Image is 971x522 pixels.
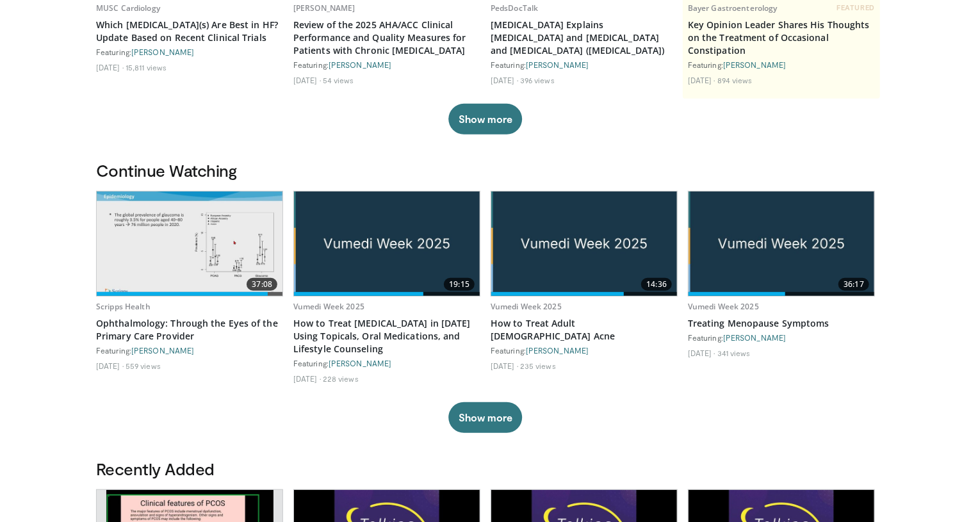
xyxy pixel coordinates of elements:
[520,361,556,371] li: 235 views
[96,361,124,371] li: [DATE]
[323,373,359,384] li: 228 views
[293,317,480,355] a: How to Treat [MEDICAL_DATA] in [DATE] Using Topicals, Oral Medications, and Lifestyle Counseling
[491,60,678,70] div: Featuring:
[491,19,678,57] a: [MEDICAL_DATA] Explains [MEDICAL_DATA] and [MEDICAL_DATA] and [MEDICAL_DATA] ([MEDICAL_DATA])
[444,278,475,291] span: 19:15
[97,192,282,296] img: 46192047-527f-4b16-a45b-4d0cd01fabce.620x360_q85_upscale.jpg
[293,301,364,312] a: Vumedi Week 2025
[96,62,124,72] li: [DATE]
[293,19,480,57] a: Review of the 2025 AHA/ACC Clinical Performance and Quality Measures for Patients with Chronic [M...
[131,346,194,355] a: [PERSON_NAME]
[126,62,167,72] li: 15,811 views
[688,60,875,70] div: Featuring:
[491,192,677,296] img: cafda053-7c92-44e5-9c58-a67d80068b2e.jpg.620x360_q85_upscale.jpg
[526,60,589,69] a: [PERSON_NAME]
[491,345,678,355] div: Featuring:
[96,3,160,13] a: MUSC Cardiology
[97,192,282,296] a: 37:08
[723,333,786,342] a: [PERSON_NAME]
[837,3,875,12] span: FEATURED
[96,459,875,479] h3: Recently Added
[688,317,875,330] a: Treating Menopause Symptoms
[688,19,875,57] a: Key Opinion Leader Shares His Thoughts on the Treatment of Occasional Constipation
[293,358,480,368] div: Featuring:
[689,192,874,296] img: 3deb0137-2eef-43fe-a762-037f901b35f2.png.620x360_q85_upscale.jpg
[294,192,480,296] a: 19:15
[520,75,555,85] li: 396 views
[293,373,321,384] li: [DATE]
[688,301,759,312] a: Vumedi Week 2025
[688,348,715,358] li: [DATE]
[448,402,522,433] button: Show more
[688,332,875,343] div: Featuring:
[717,75,753,85] li: 894 views
[126,361,161,371] li: 559 views
[491,192,677,296] a: 14:36
[96,19,283,44] a: Which [MEDICAL_DATA](s) Are Best in HF? Update Based on Recent Clinical Trials
[96,317,283,343] a: Ophthalmology: Through the Eyes of the Primary Care Provider
[491,75,518,85] li: [DATE]
[96,301,151,312] a: Scripps Health
[323,75,354,85] li: 54 views
[688,3,778,13] a: Bayer Gastroenterology
[717,348,751,358] li: 341 views
[641,278,672,291] span: 14:36
[526,346,589,355] a: [PERSON_NAME]
[448,104,522,135] button: Show more
[689,192,874,296] a: 36:17
[491,317,678,343] a: How to Treat Adult [DEMOGRAPHIC_DATA] Acne
[329,359,391,368] a: [PERSON_NAME]
[96,160,875,181] h3: Continue Watching
[491,3,538,13] a: PedsDocTalk
[723,60,786,69] a: [PERSON_NAME]
[131,47,194,56] a: [PERSON_NAME]
[329,60,391,69] a: [PERSON_NAME]
[293,60,480,70] div: Featuring:
[294,192,480,296] img: b32a9fa5-b92b-4d67-97ca-dfa26e472878.jpg.620x360_q85_upscale.jpg
[293,75,321,85] li: [DATE]
[838,278,869,291] span: 36:17
[96,47,283,57] div: Featuring:
[491,361,518,371] li: [DATE]
[491,301,562,312] a: Vumedi Week 2025
[96,345,283,355] div: Featuring:
[293,3,355,13] a: [PERSON_NAME]
[688,75,715,85] li: [DATE]
[247,278,277,291] span: 37:08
